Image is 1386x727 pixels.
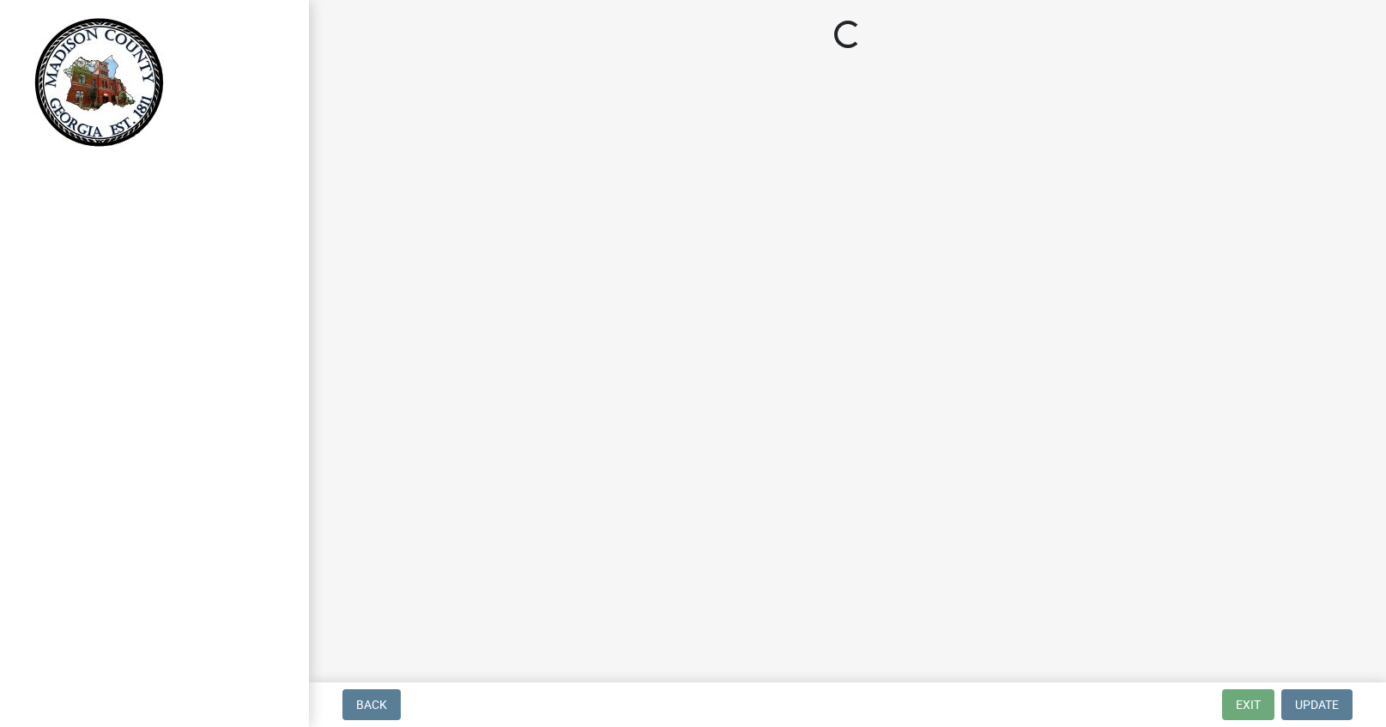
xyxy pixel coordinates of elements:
button: Back [342,689,401,720]
span: Update [1295,698,1339,712]
span: Back [356,698,387,712]
button: Exit [1222,689,1274,720]
img: Madison County, Georgia [34,18,164,147]
button: Update [1281,689,1353,720]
